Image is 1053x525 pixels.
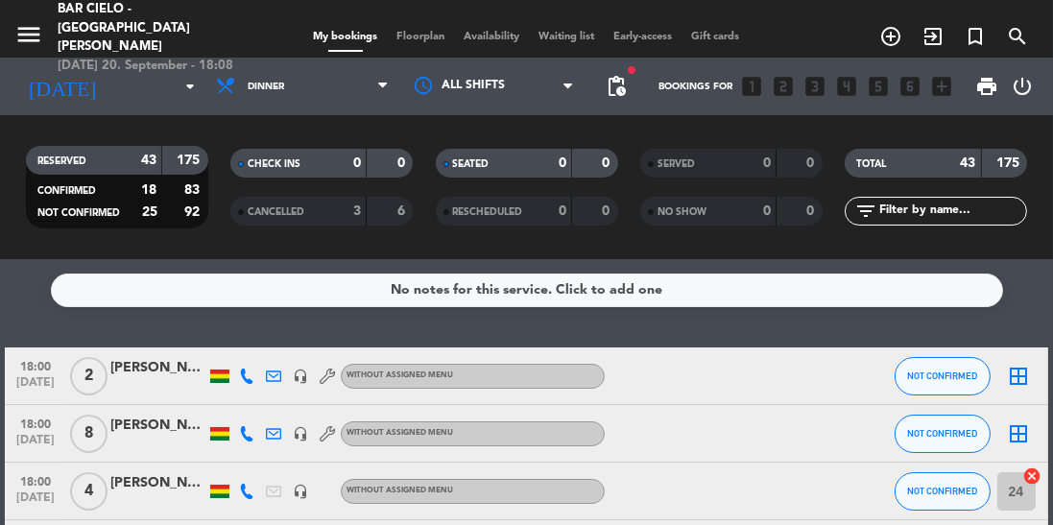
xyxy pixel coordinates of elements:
[12,491,60,513] span: [DATE]
[856,159,886,169] span: TOTAL
[877,201,1026,222] input: Filter by name...
[921,25,945,48] i: exit_to_app
[37,156,86,166] span: RESERVED
[12,354,60,376] span: 18:00
[455,32,530,42] span: Availability
[682,32,750,42] span: Gift cards
[347,487,453,494] span: Without assigned menu
[397,204,409,218] strong: 6
[1006,25,1029,48] i: search
[866,74,891,99] i: looks_5
[353,156,361,170] strong: 0
[70,357,108,395] span: 2
[854,200,877,223] i: filter_list
[347,429,453,437] span: Without assigned menu
[141,154,156,167] strong: 43
[293,484,308,499] i: headset_mic
[12,412,60,434] span: 18:00
[559,204,566,218] strong: 0
[177,154,203,167] strong: 175
[70,472,108,511] span: 4
[70,415,108,453] span: 8
[806,156,818,170] strong: 0
[388,32,455,42] span: Floorplan
[293,426,308,441] i: headset_mic
[806,204,818,218] strong: 0
[37,186,96,196] span: CONFIRMED
[834,74,859,99] i: looks_4
[907,428,977,439] span: NOT CONFIRMED
[110,472,206,494] div: [PERSON_NAME]
[626,64,637,76] span: fiber_manual_record
[907,486,977,496] span: NOT CONFIRMED
[996,156,1023,170] strong: 175
[658,159,695,169] span: SERVED
[453,207,523,217] span: RESCHEDULED
[12,469,60,491] span: 18:00
[1008,422,1031,445] i: border_all
[37,208,120,218] span: NOT CONFIRMED
[58,57,249,76] div: [DATE] 20. September - 18:08
[802,74,827,99] i: looks_3
[248,159,300,169] span: CHECK INS
[391,279,662,301] div: No notes for this service. Click to add one
[347,371,453,379] span: Without assigned menu
[559,156,566,170] strong: 0
[879,25,902,48] i: add_circle_outline
[895,415,991,453] button: NOT CONFIRMED
[602,204,613,218] strong: 0
[453,159,490,169] span: SEATED
[895,472,991,511] button: NOT CONFIRMED
[929,74,954,99] i: add_box
[397,156,409,170] strong: 0
[602,156,613,170] strong: 0
[763,156,771,170] strong: 0
[1011,75,1034,98] i: power_settings_new
[739,74,764,99] i: looks_one
[12,376,60,398] span: [DATE]
[961,156,976,170] strong: 43
[1006,58,1039,115] div: LOG OUT
[771,74,796,99] i: looks_two
[12,434,60,456] span: [DATE]
[763,204,771,218] strong: 0
[964,25,987,48] i: turned_in_not
[658,82,732,92] span: Bookings for
[1008,365,1031,388] i: border_all
[530,32,605,42] span: Waiting list
[14,66,110,107] i: [DATE]
[658,207,706,217] span: NO SHOW
[897,74,922,99] i: looks_6
[975,75,998,98] span: print
[141,183,156,197] strong: 18
[605,32,682,42] span: Early-access
[184,183,203,197] strong: 83
[1023,466,1042,486] i: cancel
[907,370,977,381] span: NOT CONFIRMED
[142,205,157,219] strong: 25
[248,82,284,92] span: Dinner
[353,204,361,218] strong: 3
[293,369,308,384] i: headset_mic
[184,205,203,219] strong: 92
[248,207,304,217] span: CANCELLED
[14,20,43,56] button: menu
[895,357,991,395] button: NOT CONFIRMED
[14,20,43,49] i: menu
[304,32,388,42] span: My bookings
[179,75,202,98] i: arrow_drop_down
[110,357,206,379] div: [PERSON_NAME]
[110,415,206,437] div: [PERSON_NAME]
[605,75,628,98] span: pending_actions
